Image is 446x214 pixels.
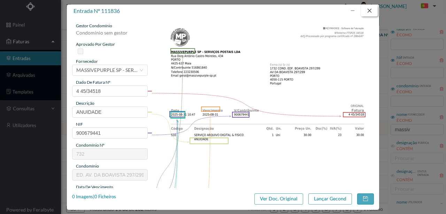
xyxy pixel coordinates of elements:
span: entrada nº 111836 [74,7,120,14]
span: fornecedor [76,59,98,64]
div: 0 Imagens | 0 Ficheiros [72,193,116,200]
button: Lançar Gecond [308,193,352,205]
span: data de vencimento [76,184,113,190]
div: Condominio sem gestor [72,29,148,41]
div: MASSIVEPURPLE SP - SERVIÇOS POSTAIS, LDA [76,65,139,75]
span: gestor condomínio [76,23,112,28]
span: NIF [76,121,83,127]
span: aprovado por gestor [76,42,115,47]
i: icon: down [139,68,144,72]
button: Ver Doc. Original [254,193,303,205]
span: dado de fatura nº [76,80,110,85]
button: PT [415,1,439,12]
span: condomínio [76,163,99,169]
span: condomínio nº [76,142,105,148]
span: descrição [76,101,94,106]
